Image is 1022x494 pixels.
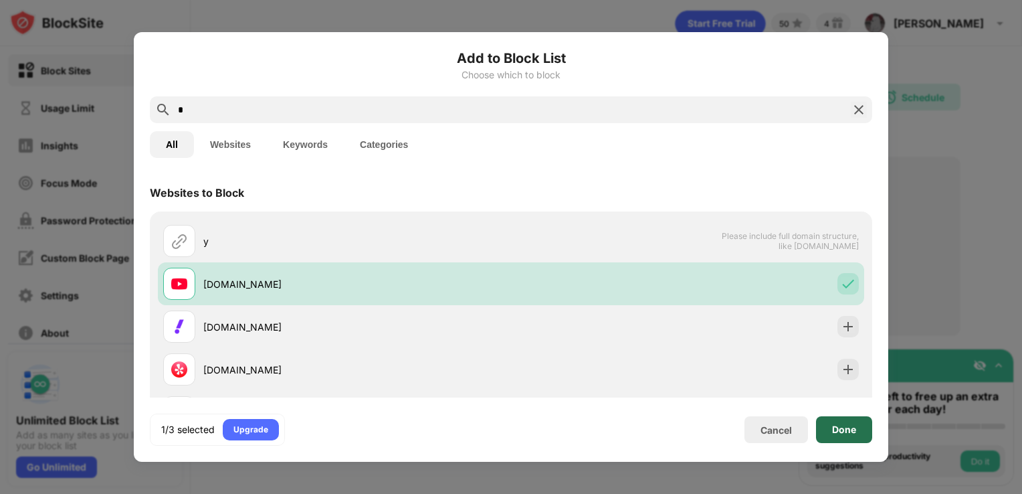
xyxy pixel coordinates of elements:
div: Done [832,424,856,435]
img: favicons [171,361,187,378]
img: favicons [171,276,187,292]
div: 1/3 selected [161,423,215,436]
button: All [150,131,194,158]
div: y [203,234,511,248]
button: Categories [344,131,424,158]
button: Keywords [267,131,344,158]
div: Choose which to block [150,70,872,80]
img: url.svg [171,233,187,249]
button: Websites [194,131,267,158]
img: search.svg [155,102,171,118]
img: search-close [851,102,867,118]
div: [DOMAIN_NAME] [203,277,511,291]
span: Please include full domain structure, like [DOMAIN_NAME] [721,231,859,251]
div: Upgrade [233,423,268,436]
div: [DOMAIN_NAME] [203,320,511,334]
div: Cancel [760,424,792,436]
div: [DOMAIN_NAME] [203,363,511,377]
img: favicons [171,319,187,335]
h6: Add to Block List [150,48,872,68]
div: Websites to Block [150,186,244,199]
